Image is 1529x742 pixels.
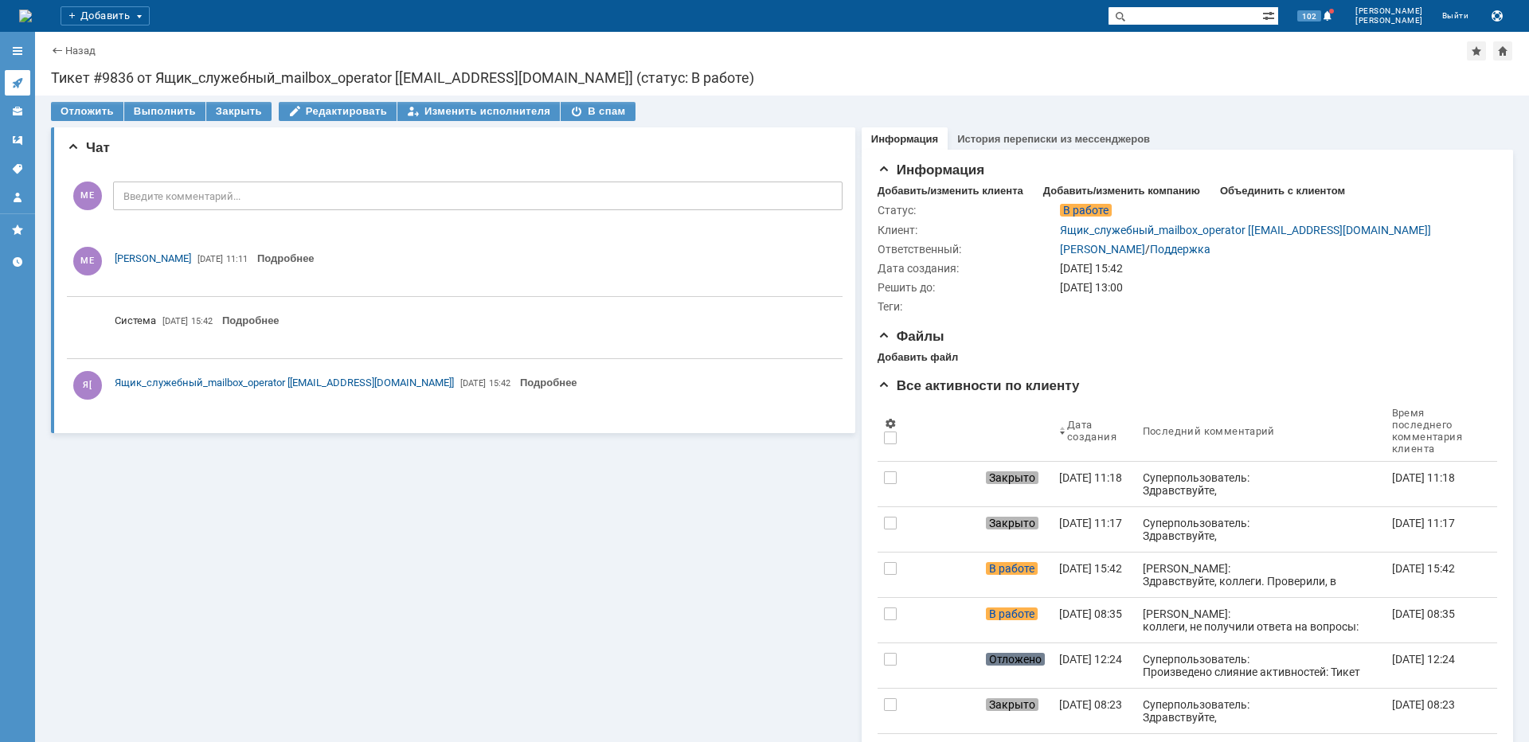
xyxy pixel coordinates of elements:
a: Информация [871,133,938,145]
a: [DATE] 11:17 [1128,507,1211,552]
a: [DATE] 11:18 [1128,462,1211,506]
img: post ticket.png [956,698,996,711]
a: post ticket.png [950,689,1003,733]
span: [DATE] 13:00 [1060,281,1123,294]
a: [DATE] 08:35 [1128,598,1211,642]
div: [DATE] 08:23 [1135,698,1198,711]
div: Клиент: [878,224,1057,236]
span: Расширенный поиск [1262,7,1278,22]
span: [DATE] [460,378,486,389]
a: [DATE] 15:42 [1410,553,1505,597]
a: Отложено [1055,643,1128,688]
img: post ticket.png [956,653,996,666]
a: Поддержка [1150,243,1210,256]
img: counter.png [1009,471,1049,484]
a: post ticket.png [950,598,1003,642]
div: Тикет #9836 от Ящик_служебный_mailbox_operator [[EMAIL_ADDRESS][DOMAIN_NAME]] (статус: В работе) [51,70,1513,86]
div: Добавить файл [878,351,958,364]
a: counter.png [1003,462,1055,506]
span: Закрыто [1062,471,1114,484]
img: counter.png [1009,698,1049,711]
span: В работе [1062,607,1113,620]
a: Ящик_служебный_mailbox_operator [[EMAIL_ADDRESS][DOMAIN_NAME]] [115,375,454,391]
span: 102 [1297,10,1321,21]
span: Ящик_служебный_mailbox_operator [[EMAIL_ADDRESS][DOMAIN_NAME]] [115,377,454,389]
a: [PERSON_NAME]: коллеги, не получили ответа на вопросы: антенна на месте? питание на нее подается? [1211,598,1410,642]
th: Дата создания [1128,400,1211,462]
div: Добавить/изменить клиента [878,185,1023,197]
span: 15:42 [191,316,213,326]
span: [PERSON_NAME] [115,252,191,264]
span: Отложено [1062,653,1120,666]
a: counter.png [1003,507,1055,552]
a: [DATE] 08:35 [1410,598,1505,642]
div: [DATE] 08:23 [1416,698,1479,711]
div: [DATE] 11:18 [1416,471,1479,484]
div: [DATE] 15:42 [1060,262,1488,275]
img: post ticket.png [956,562,996,575]
a: v1.png [903,553,950,597]
a: v1.png [903,689,950,733]
div: Добавить/изменить компанию [1043,185,1200,197]
span: Система [115,313,156,329]
a: counter.png [1003,689,1055,733]
a: counter.png [1003,643,1055,688]
a: [DATE] 11:18 [1410,462,1505,506]
a: Закрыто [1055,689,1128,733]
div: Теги: [878,300,1057,313]
div: Суперпользователь: Здравствуйте, Ящик_служебный_mailbox_operator ! Ваше обращение зарегистрирован... [1218,471,1403,611]
div: [DATE] 11:18 [1135,471,1198,484]
img: v1.png [909,607,944,620]
a: counter.png [1003,553,1055,597]
span: МЕ [73,182,102,210]
div: [PERSON_NAME]: коллеги, не получили ответа на вопросы: антенна на месте? питание на нее подается? [1218,607,1403,658]
a: [DATE] 15:42 [1128,553,1211,597]
th: Время последнего комментария клиента [1410,400,1505,462]
a: post ticket.png [950,643,1003,688]
img: counter.png [1009,607,1049,620]
span: 15:42 [489,378,510,389]
a: Подробнее [222,314,280,326]
a: post ticket.png [950,462,1003,506]
a: Теги [5,156,30,182]
div: [DATE] 11:17 [1416,517,1479,529]
a: В работе [1055,598,1128,642]
span: [PERSON_NAME] [1355,6,1423,16]
img: counter.png [1009,517,1049,529]
span: [DATE] [197,254,223,264]
a: [DATE] 12:24 [1128,643,1211,688]
a: Шаблоны комментариев [5,127,30,153]
img: v1.png [909,653,944,666]
div: Время последнего комментария клиента [1416,407,1486,455]
img: v1.png [909,562,944,575]
span: Закрыто [1062,698,1114,711]
a: Подробнее [257,252,315,264]
a: v1.png [903,598,950,642]
img: logo [19,10,32,22]
a: counter.png [1003,598,1055,642]
span: В работе [1060,204,1112,217]
a: Суперпользователь: Здравствуйте, Ящик_служебный_mailbox_operator ! Ваше обращение зарегистрирован... [1211,462,1410,506]
div: Добавить [61,6,150,25]
span: Чат [67,140,110,155]
a: [PERSON_NAME] [115,251,191,267]
img: post ticket.png [956,607,996,620]
div: [DATE] 08:35 [1416,607,1479,620]
div: [DATE] 12:24 [1135,653,1198,666]
img: post ticket.png [956,517,996,529]
img: counter.png [1009,562,1049,575]
span: В работе [1062,562,1113,575]
button: Сохранить лог [1488,6,1507,25]
div: Суперпользователь: Произведено слияние активностей: Тикет #9797 от Ящик_служебный_mailbox_operato... [1218,653,1403,729]
div: [DATE] 11:17 [1135,517,1198,529]
span: [PERSON_NAME] [1355,16,1423,25]
span: Информация [878,162,984,178]
div: Статус: [878,204,1057,217]
div: Ответственный: [878,243,1057,256]
a: Закрыто [1055,507,1128,552]
img: post ticket.png [956,471,996,484]
a: Суперпользователь: Здравствуйте, Ящик_служебный_mailbox_operator ! Ваше обращение зарегистрирован... [1211,689,1410,733]
div: Дата создания: [878,262,1057,275]
a: Клиенты [5,99,30,124]
div: Последний комментарий [1218,425,1350,437]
